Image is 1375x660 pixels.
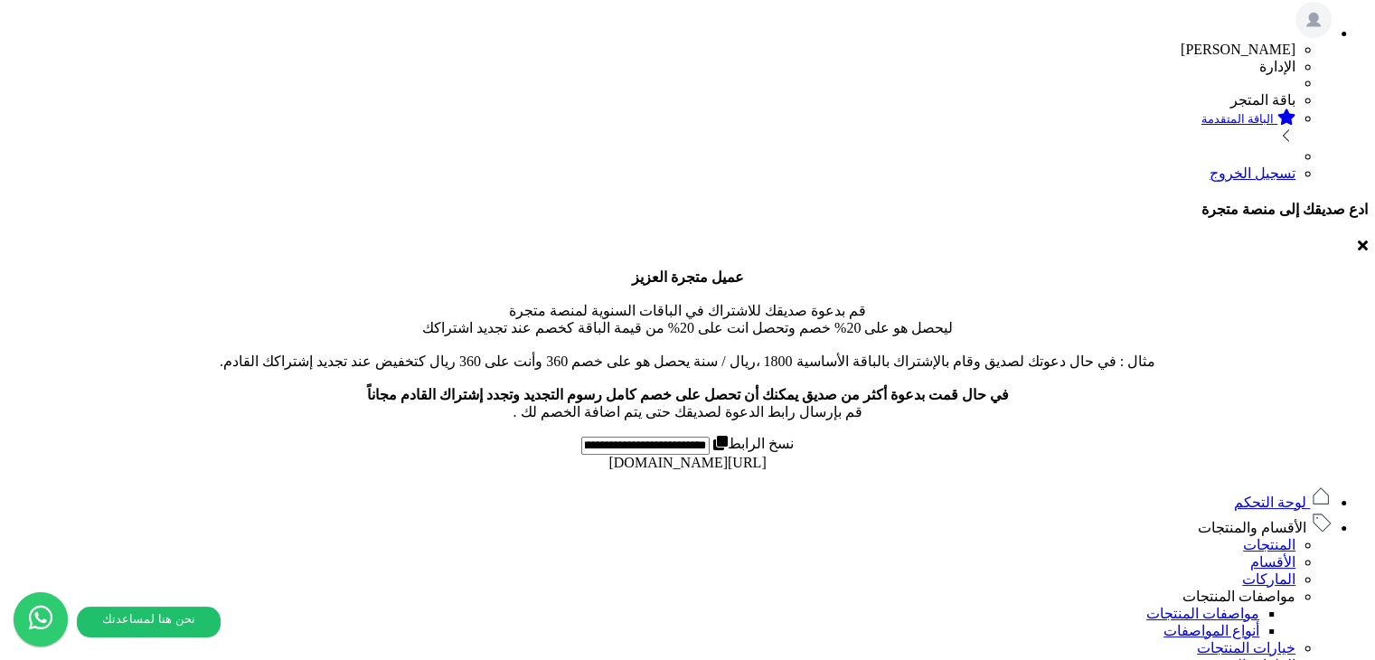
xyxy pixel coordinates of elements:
[632,269,744,285] b: عميل متجرة العزيز
[7,455,1368,471] div: [URL][DOMAIN_NAME]
[1234,495,1306,510] span: لوحة التحكم
[7,58,1295,75] li: الإدارة
[1210,165,1295,181] a: تسجيل الخروج
[1250,554,1295,570] a: الأقسام
[1197,640,1295,655] a: خيارات المنتجات
[1234,495,1332,510] a: لوحة التحكم
[367,387,1009,402] b: في حال قمت بدعوة أكثر من صديق يمكنك أن تحصل على خصم كامل رسوم التجديد وتجدد إشتراك القادم مجاناً
[7,91,1295,108] li: باقة المتجر
[1181,42,1295,57] span: [PERSON_NAME]
[1243,537,1295,552] a: المنتجات
[7,108,1295,148] a: الباقة المتقدمة
[710,436,794,451] label: نسخ الرابط
[7,201,1368,218] h4: ادع صديقك إلى منصة متجرة
[1242,571,1295,587] a: الماركات
[1201,112,1274,126] small: الباقة المتقدمة
[1198,520,1306,535] span: الأقسام والمنتجات
[1163,623,1259,638] a: أنواع المواصفات
[7,269,1368,420] p: قم بدعوة صديقك للاشتراك في الباقات السنوية لمنصة متجرة ليحصل هو على 20% خصم وتحصل انت على 20% من ...
[1182,589,1295,604] a: مواصفات المنتجات
[1146,606,1259,621] a: مواصفات المنتجات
